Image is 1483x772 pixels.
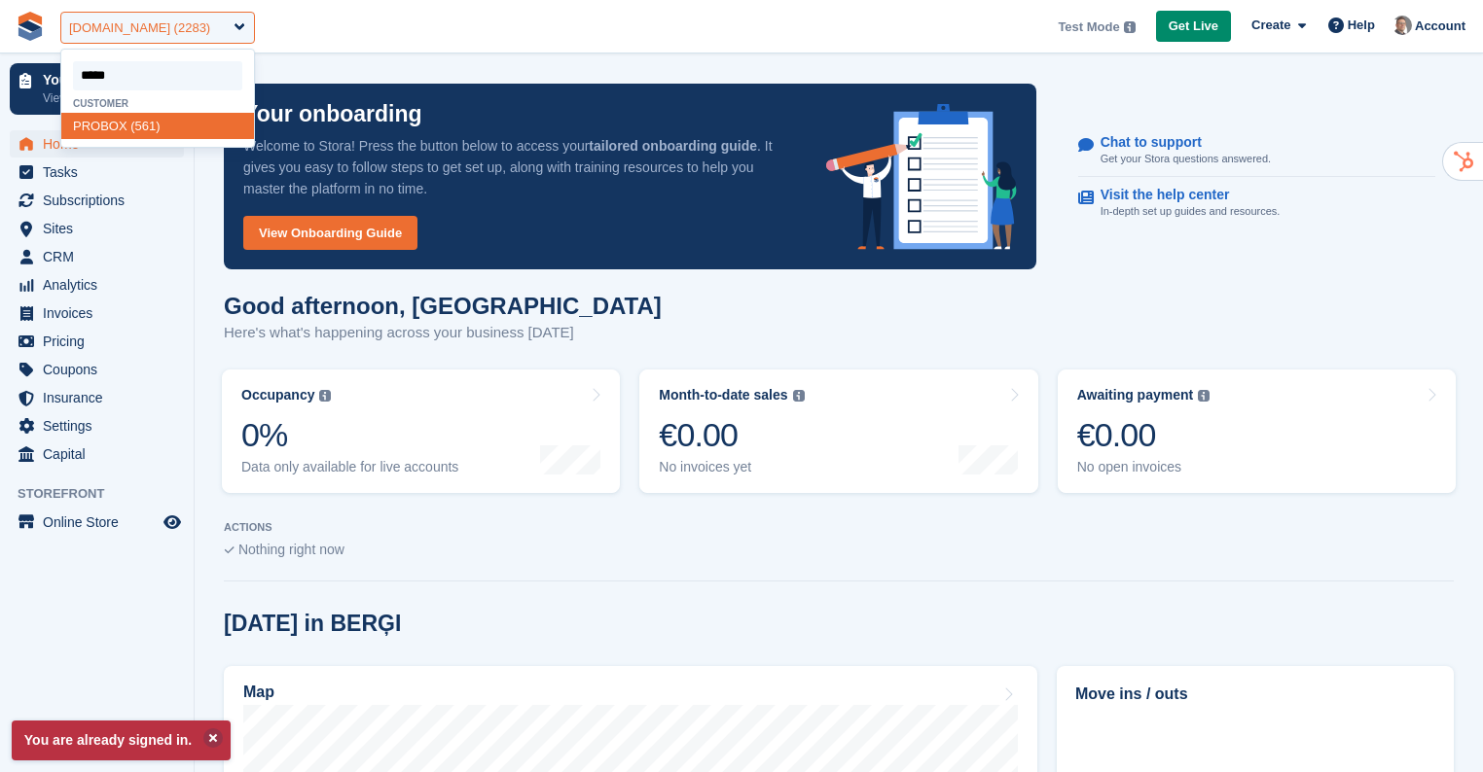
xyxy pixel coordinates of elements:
p: In-depth set up guides and resources. [1101,203,1281,220]
h2: Map [243,684,274,701]
img: icon-info-grey-7440780725fd019a000dd9b08b2336e03edf1995a4989e88bcd33f0948082b44.svg [793,390,805,402]
span: Help [1348,16,1375,35]
div: No open invoices [1077,459,1211,475]
span: Nothing right now [238,542,344,557]
span: Get Live [1169,17,1218,36]
p: Chat to support [1101,134,1255,151]
p: Here's what's happening across your business [DATE] [224,322,662,344]
h2: Move ins / outs [1075,683,1435,706]
a: menu [10,299,184,327]
span: Invoices [43,299,160,327]
a: menu [10,158,184,186]
div: Awaiting payment [1077,387,1194,404]
div: Month-to-date sales [659,387,787,404]
div: 0% [241,415,458,455]
a: menu [10,130,184,158]
span: Subscriptions [43,187,160,214]
div: Data only available for live accounts [241,459,458,475]
h1: Good afternoon, [GEOGRAPHIC_DATA] [224,293,662,319]
span: Coupons [43,356,160,383]
span: Tasks [43,158,160,186]
a: menu [10,243,184,270]
a: menu [10,215,184,242]
a: Chat to support Get your Stora questions answered. [1078,124,1435,178]
span: Pricing [43,328,160,355]
span: Create [1251,16,1290,35]
div: €0.00 [659,415,804,455]
p: Welcome to Stora! Press the button below to access your . It gives you easy to follow steps to ge... [243,135,795,199]
div: Occupancy [241,387,314,404]
div: X (561) [61,113,254,139]
p: View next steps [43,89,159,107]
a: Occupancy 0% Data only available for live accounts [222,369,620,493]
div: €0.00 [1077,415,1211,455]
span: Online Store [43,509,160,536]
h2: [DATE] in BERĢI [224,611,401,637]
a: menu [10,328,184,355]
span: Analytics [43,271,160,298]
span: Storefront [18,484,194,504]
span: Sites [43,215,160,242]
p: ACTIONS [224,521,1454,534]
div: Customer [61,98,254,109]
img: icon-info-grey-7440780725fd019a000dd9b08b2336e03edf1995a4989e88bcd33f0948082b44.svg [1124,21,1136,33]
a: Get Live [1156,11,1231,43]
a: menu [10,187,184,214]
a: Your onboarding View next steps [10,63,184,115]
a: menu [10,384,184,411]
span: Capital [43,440,160,468]
a: Visit the help center In-depth set up guides and resources. [1078,177,1435,229]
a: Month-to-date sales €0.00 No invoices yet [639,369,1037,493]
span: Test Mode [1058,18,1119,37]
p: Your onboarding [243,103,422,125]
a: menu [10,356,184,383]
p: Get your Stora questions answered. [1101,151,1271,167]
img: icon-info-grey-7440780725fd019a000dd9b08b2336e03edf1995a4989e88bcd33f0948082b44.svg [319,390,331,402]
img: onboarding-info-6c161a55d2c0e0a8cae90662b2fe09162a5109e8cc188191df67fb4f79e88e88.svg [826,104,1017,250]
a: View Onboarding Guide [243,216,417,250]
a: Awaiting payment €0.00 No open invoices [1058,369,1456,493]
a: menu [10,412,184,439]
p: You are already signed in. [12,720,231,760]
img: blank_slate_check_icon-ba018cac091ee9be17c0a81a6c232d5eb81de652e7a59be601be346b1b6ddf79.svg [224,546,235,554]
span: PROBO [73,119,119,133]
span: CRM [43,243,160,270]
img: Sebastien Bonnier [1393,16,1412,35]
span: Home [43,130,160,158]
div: [DOMAIN_NAME] (2283) [69,18,210,38]
img: stora-icon-8386f47178a22dfd0bd8f6a31ec36ba5ce8667c1dd55bd0f319d3a0aa187defe.svg [16,12,45,41]
strong: tailored onboarding guide [589,138,757,154]
img: icon-info-grey-7440780725fd019a000dd9b08b2336e03edf1995a4989e88bcd33f0948082b44.svg [1198,390,1210,402]
a: menu [10,509,184,536]
a: Preview store [161,510,184,534]
p: Your onboarding [43,73,159,87]
div: No invoices yet [659,459,804,475]
a: menu [10,271,184,298]
span: Settings [43,412,160,439]
p: Visit the help center [1101,187,1265,203]
span: Insurance [43,384,160,411]
a: menu [10,440,184,468]
span: Account [1415,17,1465,36]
